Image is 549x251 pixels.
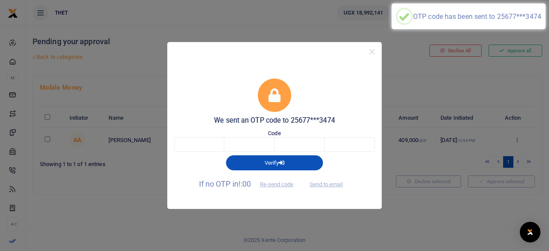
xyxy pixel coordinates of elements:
[413,12,541,21] div: OTP code has been sent to 25677***3474
[199,179,301,188] span: If no OTP in
[520,222,540,242] div: Open Intercom Messenger
[366,45,378,58] button: Close
[268,129,281,138] label: Code
[226,155,323,170] button: Verify
[174,116,375,125] h5: We sent an OTP code to 25677***3474
[238,179,251,188] span: !:00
